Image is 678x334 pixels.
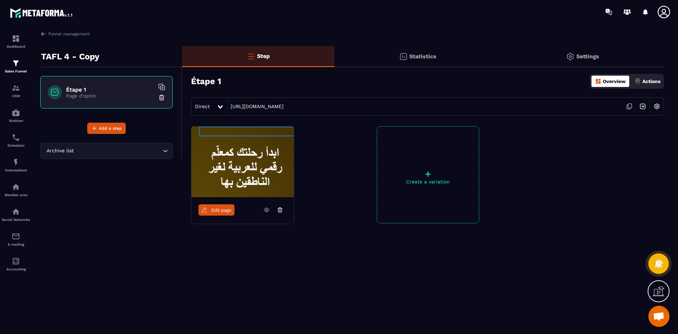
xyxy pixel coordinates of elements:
p: Member area [2,193,30,197]
p: Statistics [409,53,436,60]
p: Settings [576,53,599,60]
a: schedulerschedulerScheduler [2,128,30,153]
a: Edit page [198,204,234,216]
img: image [191,127,294,197]
p: E-mailing [2,242,30,246]
img: formation [12,59,20,68]
img: actions.d6e523a2.png [635,78,641,84]
h6: Étape 1 [66,86,154,93]
a: [URL][DOMAIN_NAME] [227,104,284,109]
img: logo [10,6,73,19]
p: Automations [2,168,30,172]
img: dashboard-orange.40269519.svg [595,78,601,84]
img: scheduler [12,133,20,142]
a: Funnel management [40,31,90,37]
a: formationformationSales Funnel [2,54,30,78]
img: formation [12,84,20,92]
p: TAFL 4 - Copy [41,49,100,64]
p: Dashboard [2,45,30,48]
img: stats.20deebd0.svg [399,52,408,61]
p: CRM [2,94,30,98]
img: setting-w.858f3a88.svg [650,100,664,113]
p: Accounting [2,267,30,271]
img: trash [158,94,165,101]
span: Direct [195,104,210,109]
img: automations [12,183,20,191]
img: bars-o.4a397970.svg [247,52,255,60]
a: emailemailE-mailing [2,227,30,252]
a: formationformationCRM [2,78,30,103]
a: automationsautomationsMember area [2,177,30,202]
p: + [377,169,479,179]
p: Actions [642,78,660,84]
img: arrow-next.bcc2205e.svg [636,100,649,113]
img: formation [12,34,20,43]
button: Add a step [87,123,126,134]
p: Step [257,53,270,59]
img: setting-gr.5f69749f.svg [566,52,575,61]
p: Create a variation [377,179,479,184]
span: Archive list [45,147,75,155]
a: automationsautomationsWebinar [2,103,30,128]
img: accountant [12,257,20,265]
a: Ouvrir le chat [648,306,670,327]
span: Edit page [211,207,232,213]
a: accountantaccountantAccounting [2,252,30,276]
p: Webinar [2,119,30,123]
p: Social Networks [2,218,30,222]
img: social-network [12,207,20,216]
a: social-networksocial-networkSocial Networks [2,202,30,227]
span: Add a step [99,125,122,132]
input: Search for option [75,147,161,155]
img: automations [12,109,20,117]
a: formationformationDashboard [2,29,30,54]
img: email [12,232,20,241]
p: Page d'optin [66,93,154,99]
div: Search for option [40,143,173,159]
img: arrow [40,31,47,37]
img: automations [12,158,20,166]
a: automationsautomationsAutomations [2,153,30,177]
p: Scheduler [2,143,30,147]
p: Overview [603,78,626,84]
h3: Étape 1 [191,76,221,86]
p: Sales Funnel [2,69,30,73]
